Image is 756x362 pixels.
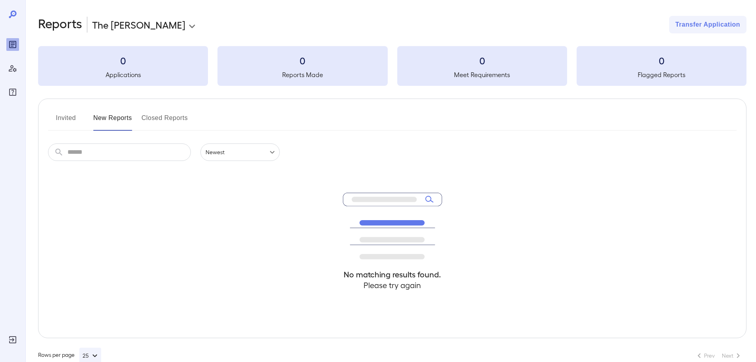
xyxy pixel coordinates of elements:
summary: 0Applications0Reports Made0Meet Requirements0Flagged Reports [38,46,746,86]
button: Transfer Application [669,16,746,33]
h2: Reports [38,16,82,33]
h3: 0 [38,54,208,67]
h3: 0 [577,54,746,67]
h5: Applications [38,70,208,79]
div: Reports [6,38,19,51]
nav: pagination navigation [691,349,746,362]
h5: Flagged Reports [577,70,746,79]
h5: Reports Made [217,70,387,79]
h4: Please try again [343,280,442,290]
button: Closed Reports [142,112,188,131]
div: Log Out [6,333,19,346]
button: Invited [48,112,84,131]
div: FAQ [6,86,19,99]
h5: Meet Requirements [397,70,567,79]
div: Newest [200,143,280,161]
h3: 0 [217,54,387,67]
p: The [PERSON_NAME] [92,18,185,31]
h4: No matching results found. [343,269,442,280]
button: New Reports [93,112,132,131]
div: Manage Users [6,62,19,75]
h3: 0 [397,54,567,67]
